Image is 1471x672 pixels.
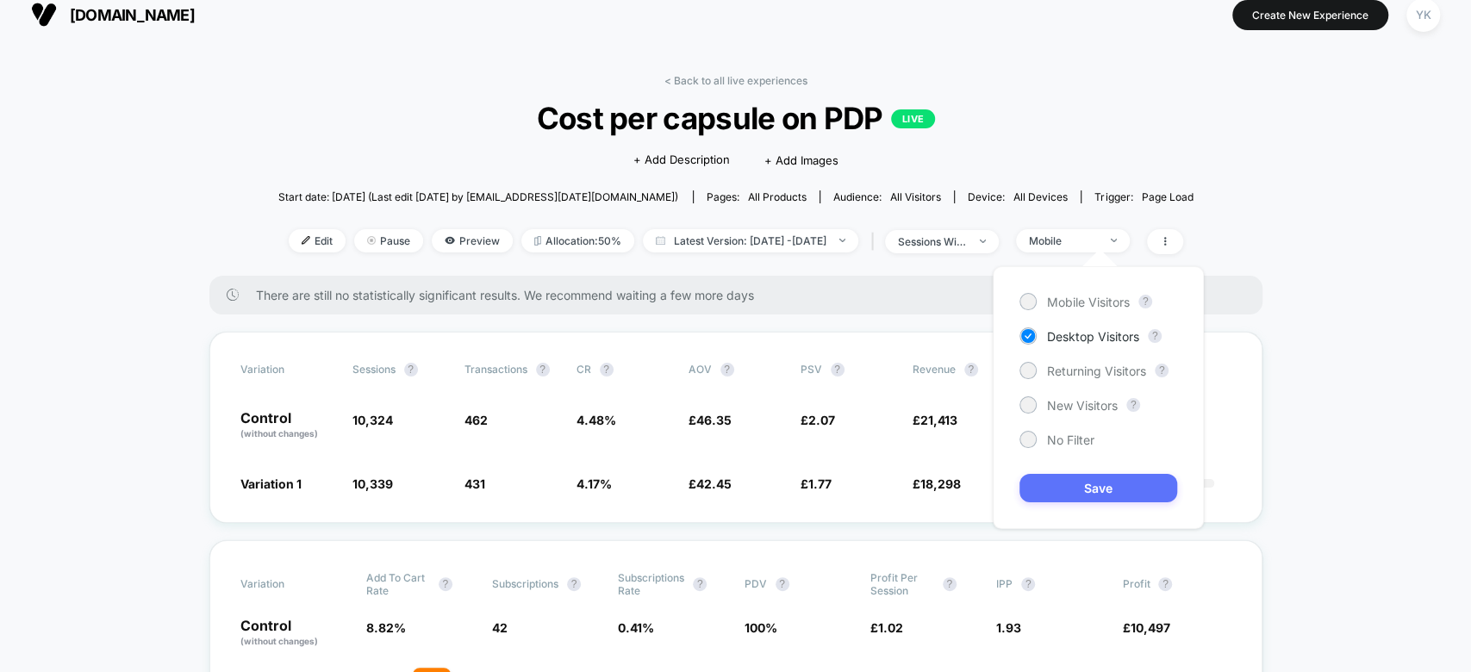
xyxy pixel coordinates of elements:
[1158,577,1172,591] button: ?
[1141,190,1193,203] span: Page Load
[464,413,488,427] span: 462
[492,620,508,635] span: 42
[534,236,541,246] img: rebalance
[240,476,302,491] span: Variation 1
[240,363,335,376] span: Variation
[31,2,57,28] img: Visually logo
[1126,398,1140,412] button: ?
[867,229,885,254] span: |
[831,363,845,376] button: ?
[764,153,838,167] span: + Add Images
[354,229,423,252] span: Pause
[920,413,957,427] span: 21,413
[696,413,732,427] span: 46.35
[240,428,318,439] span: (without changes)
[618,571,684,597] span: Subscriptions Rate
[1047,295,1130,309] span: Mobile Visitors
[352,413,393,427] span: 10,324
[289,229,346,252] span: Edit
[256,288,1228,302] span: There are still no statistically significant results. We recommend waiting a few more days
[776,577,789,591] button: ?
[890,190,941,203] span: All Visitors
[664,74,807,87] a: < Back to all live experiences
[1111,239,1117,242] img: end
[492,577,558,590] span: Subscriptions
[745,620,777,635] span: 100 %
[996,577,1013,590] span: IPP
[600,363,614,376] button: ?
[943,577,957,591] button: ?
[1138,295,1152,308] button: ?
[240,571,335,597] span: Variation
[801,413,835,427] span: £
[808,476,832,491] span: 1.77
[689,363,712,376] span: AOV
[964,363,978,376] button: ?
[898,235,967,248] div: sessions with impression
[913,363,956,376] span: Revenue
[745,577,767,590] span: PDV
[1130,620,1169,635] span: 10,497
[367,236,376,245] img: end
[352,476,393,491] span: 10,339
[567,577,581,591] button: ?
[1122,620,1169,635] span: £
[240,619,349,648] p: Control
[404,363,418,376] button: ?
[656,236,665,245] img: calendar
[432,229,513,252] span: Preview
[366,571,430,597] span: Add To Cart Rate
[618,620,654,635] span: 0.41 %
[577,413,616,427] span: 4.48 %
[577,476,612,491] span: 4.17 %
[1019,474,1177,502] button: Save
[808,413,835,427] span: 2.07
[366,620,406,635] span: 8.82 %
[70,6,195,24] span: [DOMAIN_NAME]
[1047,364,1146,378] span: Returning Visitors
[302,236,310,245] img: edit
[693,577,707,591] button: ?
[833,190,941,203] div: Audience:
[324,100,1147,136] span: Cost per capsule on PDP
[870,571,934,597] span: Profit Per Session
[870,620,903,635] span: £
[1122,577,1150,590] span: Profit
[643,229,858,252] span: Latest Version: [DATE] - [DATE]
[240,411,335,440] p: Control
[439,577,452,591] button: ?
[707,190,807,203] div: Pages:
[1047,329,1139,344] span: Desktop Visitors
[26,1,200,28] button: [DOMAIN_NAME]
[696,476,732,491] span: 42.45
[913,413,957,427] span: £
[1047,398,1118,413] span: New Visitors
[1148,329,1162,343] button: ?
[748,190,807,203] span: all products
[913,476,961,491] span: £
[352,363,396,376] span: Sessions
[920,476,961,491] span: 18,298
[577,363,591,376] span: CR
[689,476,732,491] span: £
[839,239,845,242] img: end
[240,636,318,646] span: (without changes)
[878,620,903,635] span: 1.02
[536,363,550,376] button: ?
[720,363,734,376] button: ?
[1047,432,1094,447] span: No Filter
[1155,364,1169,377] button: ?
[1021,577,1035,591] button: ?
[891,109,934,128] p: LIVE
[1094,190,1193,203] div: Trigger:
[464,363,527,376] span: Transactions
[980,240,986,243] img: end
[633,152,729,169] span: + Add Description
[801,476,832,491] span: £
[1013,190,1068,203] span: all devices
[278,190,678,203] span: Start date: [DATE] (Last edit [DATE] by [EMAIL_ADDRESS][DATE][DOMAIN_NAME])
[801,363,822,376] span: PSV
[521,229,634,252] span: Allocation: 50%
[954,190,1081,203] span: Device:
[689,413,732,427] span: £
